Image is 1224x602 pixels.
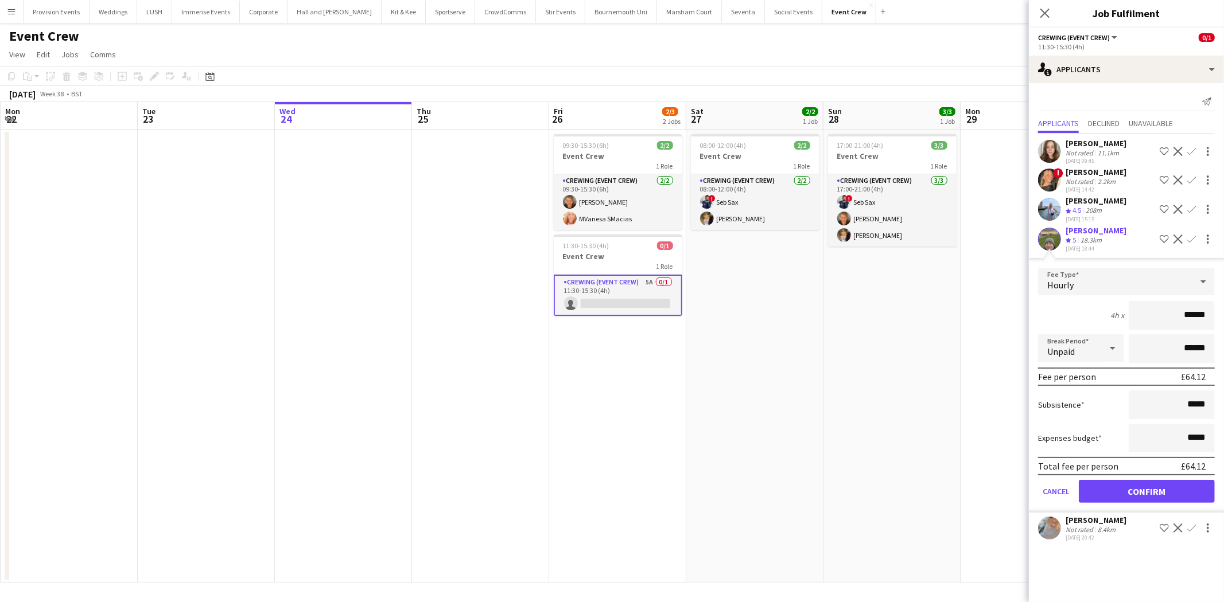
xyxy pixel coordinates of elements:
div: Applicants [1029,56,1224,83]
h3: Event Crew [554,151,682,161]
span: 2/2 [657,141,673,150]
span: Thu [417,106,431,116]
button: Stir Events [536,1,585,23]
label: Expenses budget [1038,433,1102,443]
div: Not rated [1066,525,1095,534]
span: 3/3 [931,141,947,150]
button: Provision Events [24,1,90,23]
div: £64.12 [1181,371,1206,382]
h3: Job Fulfilment [1029,6,1224,21]
span: Wed [279,106,296,116]
span: 1 Role [794,162,810,170]
button: Corporate [240,1,287,23]
div: Not rated [1066,148,1095,157]
span: Fri [554,106,563,116]
span: Edit [37,49,50,60]
div: 2 Jobs [663,117,681,126]
app-job-card: 08:00-12:00 (4h)2/2Event Crew1 RoleCrewing (Event Crew)2/208:00-12:00 (4h)!Seb Sax[PERSON_NAME] [691,134,819,230]
span: 23 [141,112,156,126]
span: Unavailable [1129,119,1173,127]
span: Mon [5,106,20,116]
span: 4.5 [1073,206,1081,214]
span: 29 [963,112,980,126]
span: 26 [552,112,563,126]
app-card-role: Crewing (Event Crew)3/317:00-21:00 (4h)!Seb Sax[PERSON_NAME][PERSON_NAME] [828,174,957,247]
div: BST [71,89,83,98]
span: Crewing (Event Crew) [1038,33,1110,42]
div: 11.1km [1095,148,1121,157]
button: LUSH [137,1,172,23]
span: Comms [90,49,116,60]
span: ! [709,195,716,202]
span: 27 [689,112,704,126]
button: Social Events [765,1,822,23]
span: 25 [415,112,431,126]
span: 11:30-15:30 (4h) [563,241,609,250]
div: 208m [1083,206,1104,216]
span: ! [1053,168,1063,178]
span: 5 [1073,236,1076,244]
span: Mon [965,106,980,116]
h3: Event Crew [828,151,957,161]
span: 09:30-15:30 (6h) [563,141,609,150]
span: 22 [3,112,20,126]
span: 2/2 [794,141,810,150]
app-job-card: 17:00-21:00 (4h)3/3Event Crew1 RoleCrewing (Event Crew)3/317:00-21:00 (4h)!Seb Sax[PERSON_NAME][P... [828,134,957,247]
span: Sun [828,106,842,116]
button: Hall and [PERSON_NAME] [287,1,382,23]
button: Confirm [1079,480,1215,503]
button: Weddings [90,1,137,23]
div: 8.4km [1095,525,1118,534]
span: Tue [142,106,156,116]
div: [PERSON_NAME] [1066,515,1126,525]
span: ! [846,195,853,202]
a: Edit [32,47,55,62]
div: 2.2km [1095,177,1118,186]
div: [PERSON_NAME] [1066,196,1126,206]
div: [DATE] 15:15 [1066,216,1126,223]
label: Subsistence [1038,400,1085,410]
app-card-role: Crewing (Event Crew)2/208:00-12:00 (4h)!Seb Sax[PERSON_NAME] [691,174,819,230]
button: Seventa [722,1,765,23]
a: View [5,47,30,62]
div: Not rated [1066,177,1095,186]
span: 1 Role [656,262,673,271]
h3: Event Crew [691,151,819,161]
a: Comms [86,47,121,62]
span: 1 Role [656,162,673,170]
button: Crewing (Event Crew) [1038,33,1119,42]
app-job-card: 09:30-15:30 (6h)2/2Event Crew1 RoleCrewing (Event Crew)2/209:30-15:30 (6h)[PERSON_NAME]MVanesa SM... [554,134,682,230]
div: Fee per person [1038,371,1096,382]
div: [PERSON_NAME] [1066,225,1126,236]
span: 0/1 [657,241,673,250]
span: View [9,49,25,60]
span: Declined [1088,119,1120,127]
button: Bournemouth Uni [585,1,657,23]
span: 1 Role [931,162,947,170]
div: [PERSON_NAME] [1066,138,1126,148]
button: Marsham Court [657,1,722,23]
app-job-card: 11:30-15:30 (4h)0/1Event Crew1 RoleCrewing (Event Crew)5A0/111:30-15:30 (4h) [554,234,682,316]
div: 1 Job [803,117,818,126]
app-card-role: Crewing (Event Crew)5A0/111:30-15:30 (4h) [554,275,682,316]
button: Kit & Kee [382,1,426,23]
button: Event Crew [822,1,876,23]
div: 18.3km [1078,236,1104,245]
span: Applicants [1038,119,1079,127]
span: 08:00-12:00 (4h) [700,141,747,150]
h3: Event Crew [554,251,682,261]
div: [DATE] [9,88,36,100]
div: [DATE] 14:42 [1066,186,1126,193]
button: Cancel [1038,480,1074,503]
div: [PERSON_NAME] [1066,167,1126,177]
span: Hourly [1047,279,1074,291]
div: £64.12 [1181,460,1206,472]
button: CrowdComms [475,1,536,23]
span: 3/3 [939,107,955,116]
div: [DATE] 20:42 [1066,534,1126,541]
div: 1 Job [940,117,955,126]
